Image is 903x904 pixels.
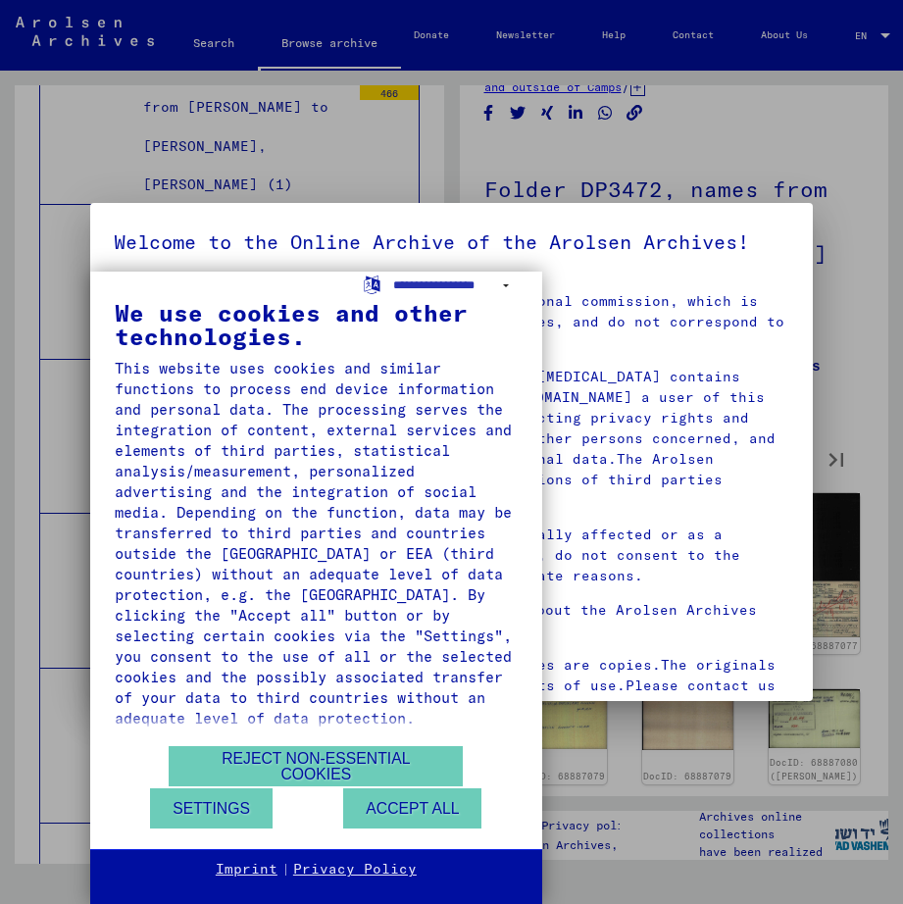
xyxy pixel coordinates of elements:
button: Accept all [343,788,481,829]
button: Reject non-essential cookies [169,746,463,786]
button: Settings [150,788,273,829]
div: This website uses cookies and similar functions to process end device information and personal da... [115,358,518,728]
a: Privacy Policy [293,860,417,879]
a: Imprint [216,860,277,879]
div: We use cookies and other technologies. [115,301,518,348]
